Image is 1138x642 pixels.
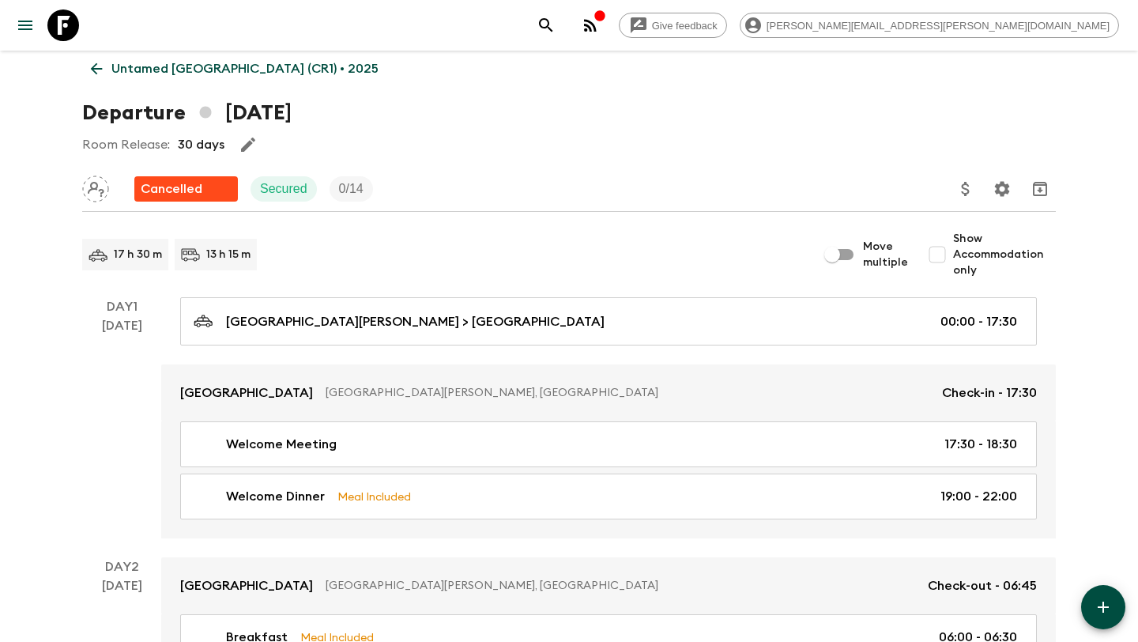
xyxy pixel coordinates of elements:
p: Day 1 [82,297,161,316]
p: 13 h 15 m [206,247,251,262]
a: Welcome DinnerMeal Included19:00 - 22:00 [180,474,1037,519]
p: [GEOGRAPHIC_DATA][PERSON_NAME], [GEOGRAPHIC_DATA] [326,385,929,401]
a: [GEOGRAPHIC_DATA][GEOGRAPHIC_DATA][PERSON_NAME], [GEOGRAPHIC_DATA]Check-out - 06:45 [161,557,1056,614]
span: Show Accommodation only [953,231,1056,278]
p: Cancelled [141,179,202,198]
p: 30 days [178,135,224,154]
span: [PERSON_NAME][EMAIL_ADDRESS][PERSON_NAME][DOMAIN_NAME] [758,20,1118,32]
a: [GEOGRAPHIC_DATA][GEOGRAPHIC_DATA][PERSON_NAME], [GEOGRAPHIC_DATA]Check-in - 17:30 [161,364,1056,421]
p: Welcome Meeting [226,435,337,454]
p: Secured [260,179,307,198]
div: Flash Pack cancellation [134,176,238,202]
p: [GEOGRAPHIC_DATA][PERSON_NAME] > [GEOGRAPHIC_DATA] [226,312,605,331]
span: Give feedback [643,20,726,32]
button: Update Price, Early Bird Discount and Costs [950,173,982,205]
p: Check-in - 17:30 [942,383,1037,402]
p: 0 / 14 [339,179,364,198]
div: Secured [251,176,317,202]
a: Welcome Meeting17:30 - 18:30 [180,421,1037,467]
a: [GEOGRAPHIC_DATA][PERSON_NAME] > [GEOGRAPHIC_DATA]00:00 - 17:30 [180,297,1037,346]
span: Assign pack leader [82,180,109,193]
button: menu [9,9,41,41]
h1: Departure [DATE] [82,97,292,129]
div: [DATE] [102,316,142,538]
span: Move multiple [863,239,909,270]
p: 19:00 - 22:00 [940,487,1017,506]
p: Room Release: [82,135,170,154]
a: Give feedback [619,13,727,38]
div: Trip Fill [330,176,373,202]
p: [GEOGRAPHIC_DATA] [180,576,313,595]
button: Archive (Completed, Cancelled or Unsynced Departures only) [1024,173,1056,205]
p: Check-out - 06:45 [928,576,1037,595]
p: 00:00 - 17:30 [940,312,1017,331]
p: Day 2 [82,557,161,576]
p: [GEOGRAPHIC_DATA] [180,383,313,402]
p: Welcome Dinner [226,487,325,506]
a: Untamed [GEOGRAPHIC_DATA] (CR1) • 2025 [82,53,387,85]
p: [GEOGRAPHIC_DATA][PERSON_NAME], [GEOGRAPHIC_DATA] [326,578,915,594]
button: Settings [986,173,1018,205]
div: [PERSON_NAME][EMAIL_ADDRESS][PERSON_NAME][DOMAIN_NAME] [740,13,1119,38]
p: 17:30 - 18:30 [944,435,1017,454]
button: search adventures [530,9,562,41]
p: 17 h 30 m [114,247,162,262]
p: Meal Included [337,488,411,505]
p: Untamed [GEOGRAPHIC_DATA] (CR1) • 2025 [111,59,379,78]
